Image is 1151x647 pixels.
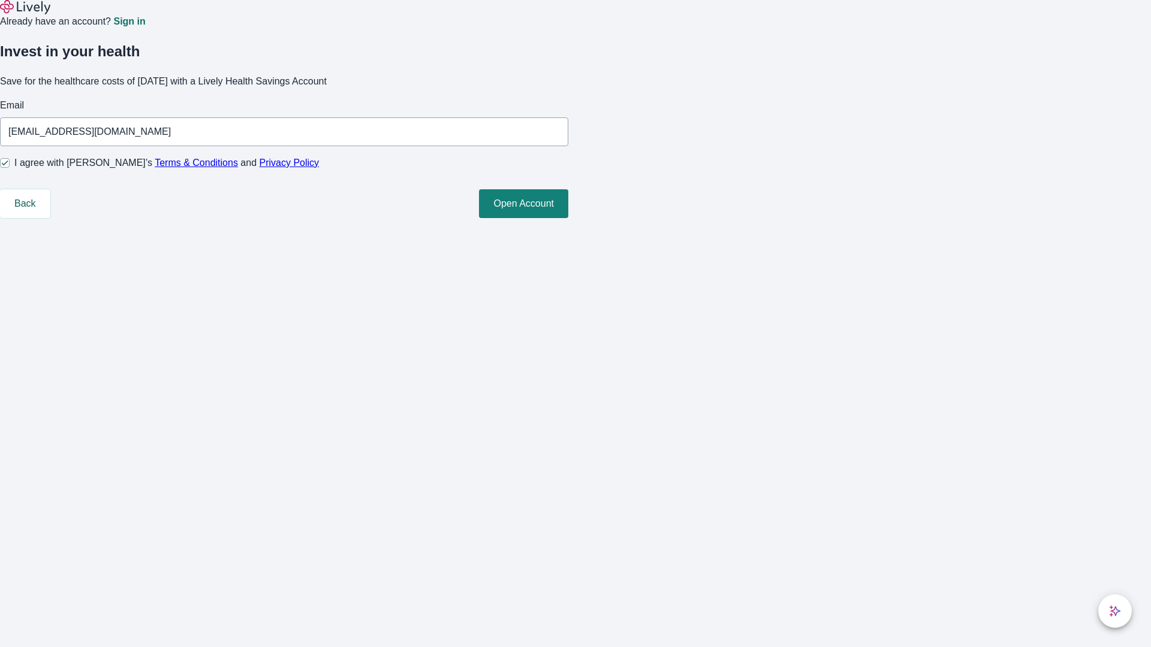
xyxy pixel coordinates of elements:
a: Sign in [113,17,145,26]
a: Terms & Conditions [155,158,238,168]
button: Open Account [479,189,568,218]
span: I agree with [PERSON_NAME]’s and [14,156,319,170]
a: Privacy Policy [260,158,320,168]
svg: Lively AI Assistant [1109,605,1121,617]
button: chat [1098,594,1132,628]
